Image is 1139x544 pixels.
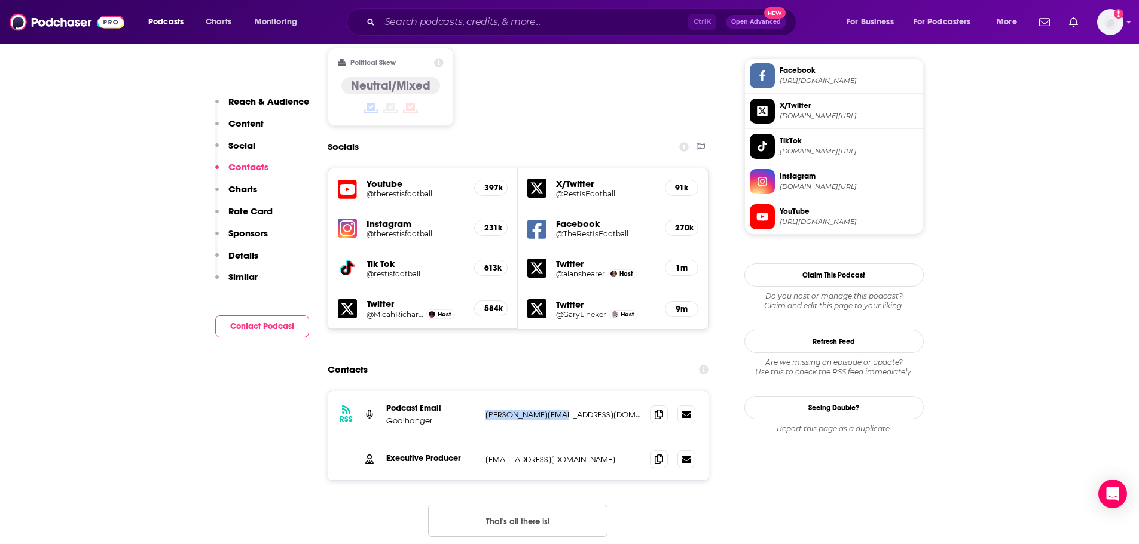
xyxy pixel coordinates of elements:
[228,205,273,217] p: Rate Card
[367,229,465,238] a: @therestisfootball
[780,217,918,226] span: https://www.youtube.com/@therestisfootball
[367,269,465,278] h5: @restisfootball
[338,219,357,238] img: iconImage
[556,269,605,278] a: @alanshearer
[228,250,258,261] p: Details
[744,358,924,377] div: Are we missing an episode or update? Use this to check the RSS feed immediately.
[367,258,465,269] h5: Tik Tok
[556,189,655,198] a: @RestIsFootball
[484,183,497,193] h5: 397k
[215,183,257,205] button: Charts
[750,169,918,194] a: Instagram[DOMAIN_NAME][URL]
[731,19,781,25] span: Open Advanced
[1064,12,1083,32] a: Show notifications dropdown
[914,14,971,30] span: For Podcasters
[556,218,655,229] h5: Facebook
[148,14,184,30] span: Podcasts
[744,396,924,419] a: Seeing Double?
[744,330,924,353] button: Refresh Feed
[780,76,918,85] span: https://www.facebook.com/TheRestIsFootball
[255,14,297,30] span: Monitoring
[744,263,924,287] button: Claim This Podcast
[367,189,465,198] h5: @therestisfootball
[780,182,918,191] span: instagram.com/therestisfootball
[429,311,435,318] img: Micah Richards
[428,505,607,537] button: Nothing here.
[556,310,606,319] h5: @GaryLineker
[556,178,655,189] h5: X/Twitter
[780,171,918,182] span: Instagram
[675,183,688,193] h5: 91k
[206,14,231,30] span: Charts
[675,263,688,273] h5: 1m
[1097,9,1123,35] button: Show profile menu
[610,271,617,277] img: Alan Shearer
[228,140,255,151] p: Social
[780,206,918,217] span: YouTube
[358,8,808,36] div: Search podcasts, credits, & more...
[215,161,268,183] button: Contacts
[198,13,239,32] a: Charts
[688,14,716,30] span: Ctrl K
[215,96,309,118] button: Reach & Audience
[215,205,273,228] button: Rate Card
[838,13,909,32] button: open menu
[228,96,309,107] p: Reach & Audience
[228,161,268,173] p: Contacts
[215,228,268,250] button: Sponsors
[726,15,786,29] button: Open AdvancedNew
[1114,9,1123,19] svg: Add a profile image
[1097,9,1123,35] img: User Profile
[380,13,688,32] input: Search podcasts, credits, & more...
[764,7,786,19] span: New
[367,310,424,319] a: @MicahRichards
[997,14,1017,30] span: More
[675,304,688,314] h5: 9m
[386,416,476,426] p: Goalhanger
[1098,480,1127,508] div: Open Intercom Messenger
[328,136,359,158] h2: Socials
[556,229,655,238] a: @TheRestIsFootball
[621,311,634,318] span: Host
[10,11,124,33] img: Podchaser - Follow, Share and Rate Podcasts
[619,270,633,278] span: Host
[228,118,264,129] p: Content
[350,59,396,67] h2: Political Skew
[215,250,258,272] button: Details
[215,315,309,337] button: Contact Podcast
[750,99,918,124] a: X/Twitter[DOMAIN_NAME][URL]
[386,403,476,413] p: Podcast Email
[228,183,257,195] p: Charts
[215,118,264,140] button: Content
[744,424,924,434] div: Report this page as a duplicate.
[367,218,465,229] h5: Instagram
[1034,12,1055,32] a: Show notifications dropdown
[386,453,476,463] p: Executive Producer
[744,291,924,311] div: Claim and edit this page to your liking.
[780,65,918,76] span: Facebook
[780,136,918,146] span: TikTok
[988,13,1032,32] button: open menu
[744,291,924,301] span: Do you host or manage this podcast?
[140,13,199,32] button: open menu
[367,298,465,309] h5: Twitter
[351,78,430,93] h4: Neutral/Mixed
[556,258,655,269] h5: Twitter
[484,223,497,233] h5: 231k
[438,311,451,318] span: Host
[556,299,655,310] h5: Twitter
[906,13,988,32] button: open menu
[780,100,918,111] span: X/Twitter
[484,303,497,314] h5: 584k
[847,14,894,30] span: For Business
[612,311,618,318] img: Gary Lineker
